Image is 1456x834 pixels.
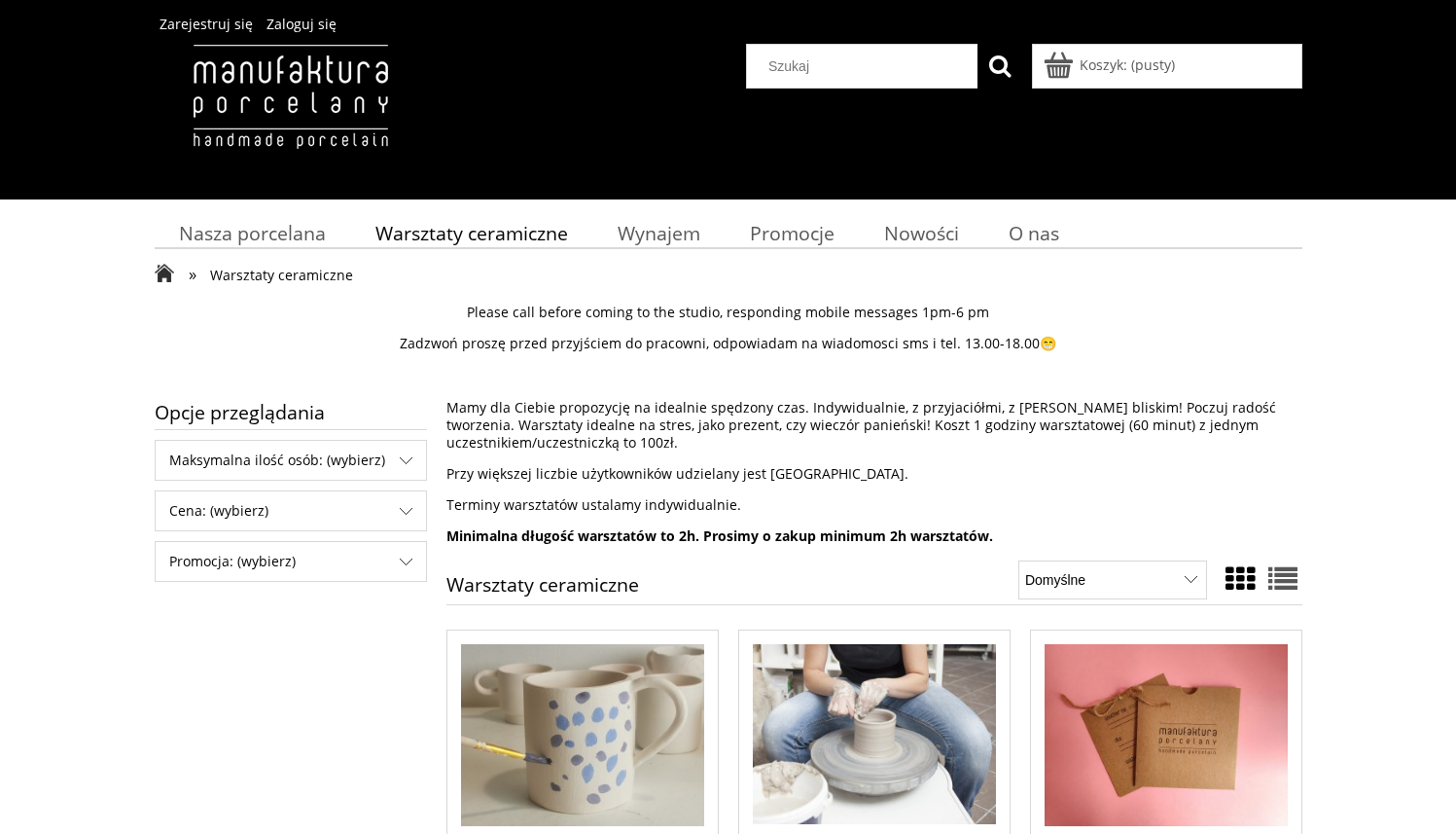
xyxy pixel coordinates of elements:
p: Terminy warsztatów ustalamy indywidualnie. [446,496,1302,514]
button: Szukaj [977,44,1022,89]
a: Wynajem [592,214,725,252]
span: » [189,263,196,285]
img: Voucher prezentowy - warsztaty (3h) [1045,644,1288,827]
a: Widok pełny [1268,559,1297,598]
a: Nowości [859,214,983,252]
strong: Minimalna długość warsztatów to 2h. Prosimy o zakup minimum 2h warsztatów. [446,526,993,545]
a: Promocje [725,214,859,252]
img: Manufaktura Porcelany [155,44,426,190]
input: Szukaj w sklepie [754,45,977,88]
span: Warsztaty ceramiczne [375,220,568,246]
span: Nasza porcelana [179,220,326,246]
a: Produkty w koszyku 0. Przejdź do koszyka [1047,55,1175,74]
span: Koszyk: [1080,55,1127,74]
img: Malowanie kubków [461,644,704,827]
a: Nasza porcelana [155,214,351,252]
span: Maksymalna ilość osób: (wybierz) [156,441,426,480]
p: Mamy dla Ciebie propozycję na idealnie spędzony czas. Indywidualnie, z przyjaciółmi, z [PERSON_NA... [446,399,1302,452]
span: O nas [1009,220,1059,246]
div: Filtruj [155,490,427,531]
a: Zaloguj się [266,15,337,33]
img: Warsztaty na kole garncarskim (3h) [753,644,996,825]
select: Sortuj wg [1018,561,1206,599]
a: Widok ze zdjęciem [1225,559,1255,598]
a: Warsztaty ceramiczne [350,214,592,252]
span: Warsztaty ceramiczne [210,266,353,284]
a: Zarejestruj się [160,15,253,33]
b: (pusty) [1131,55,1175,74]
p: Zadzwoń proszę przed przyjściem do pracowni, odpowiadam na wiadomosci sms i tel. 13.00-18.00😁 [155,335,1302,352]
p: Przy większej liczbie użytkowników udzielany jest [GEOGRAPHIC_DATA]. [446,465,1302,483]
span: Opcje przeglądania [155,395,427,429]
span: Nowości [884,220,959,246]
span: Wynajem [618,220,700,246]
span: Cena: (wybierz) [156,491,426,530]
div: Filtruj [155,440,427,481]
a: O nas [983,214,1083,252]
span: Promocja: (wybierz) [156,542,426,581]
div: Filtruj [155,541,427,582]
span: Promocje [750,220,835,246]
h1: Warsztaty ceramiczne [446,575,639,604]
p: Please call before coming to the studio, responding mobile messages 1pm-6 pm [155,304,1302,321]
